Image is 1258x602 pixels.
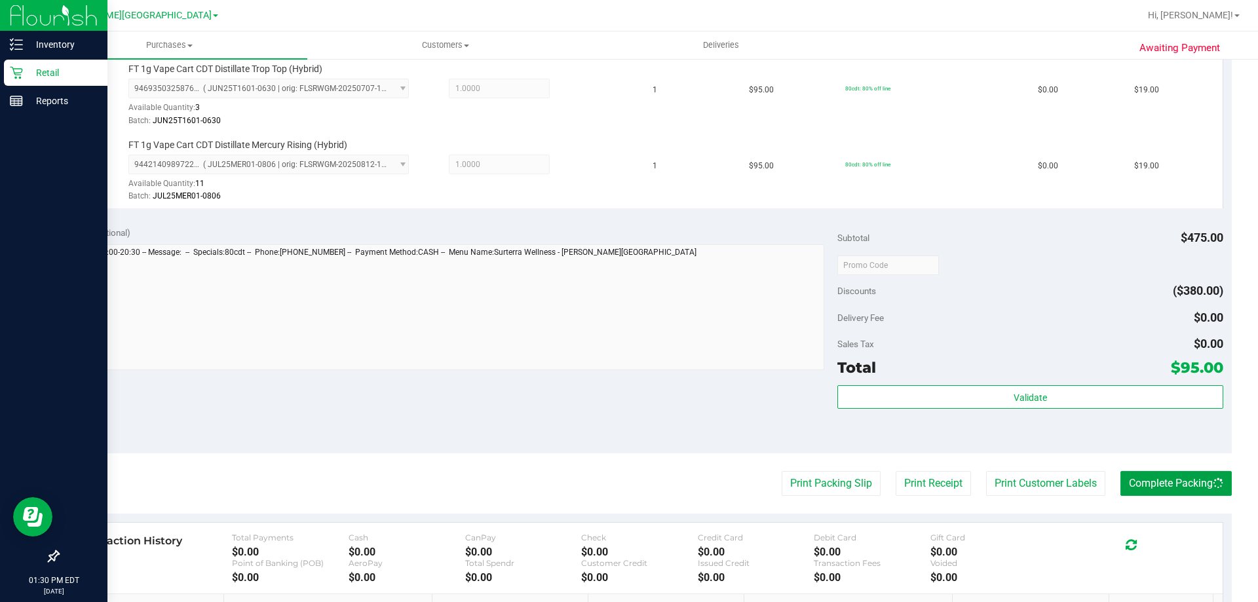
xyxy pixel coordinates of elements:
span: 11 [195,179,204,188]
inline-svg: Retail [10,66,23,79]
p: Reports [23,93,102,109]
div: $0.00 [349,571,465,584]
div: Cash [349,533,465,542]
span: 1 [653,84,657,96]
span: $475.00 [1181,231,1223,244]
div: Available Quantity: [128,174,423,200]
span: Customers [308,39,582,51]
input: Promo Code [837,255,939,275]
p: [DATE] [6,586,102,596]
p: Retail [23,65,102,81]
span: Batch: [128,116,151,125]
div: $0.00 [465,546,582,558]
span: Discounts [837,279,876,303]
div: Customer Credit [581,558,698,568]
div: Issued Credit [698,558,814,568]
span: $19.00 [1134,84,1159,96]
span: FT 1g Vape Cart CDT Distillate Trop Top (Hybrid) [128,63,322,75]
span: Batch: [128,191,151,200]
button: Print Customer Labels [986,471,1105,496]
div: $0.00 [581,571,698,584]
span: $0.00 [1194,337,1223,350]
span: $0.00 [1038,160,1058,172]
span: FT 1g Vape Cart CDT Distillate Mercury Rising (Hybrid) [128,139,347,151]
div: AeroPay [349,558,465,568]
div: Check [581,533,698,542]
span: ($380.00) [1173,284,1223,297]
div: $0.00 [698,571,814,584]
span: Purchases [31,39,307,51]
span: $19.00 [1134,160,1159,172]
span: JUL25MER01-0806 [153,191,221,200]
span: $95.00 [749,84,774,96]
span: [PERSON_NAME][GEOGRAPHIC_DATA] [50,10,212,21]
div: $0.00 [698,546,814,558]
p: 01:30 PM EDT [6,574,102,586]
div: $0.00 [232,571,349,584]
span: $0.00 [1194,310,1223,324]
p: Inventory [23,37,102,52]
div: Credit Card [698,533,814,542]
span: $95.00 [1171,358,1223,377]
span: JUN25T1601-0630 [153,116,221,125]
span: Validate [1014,392,1047,403]
button: Complete Packing [1120,471,1232,496]
div: Voided [930,558,1047,568]
span: 1 [653,160,657,172]
div: CanPay [465,533,582,542]
div: Gift Card [930,533,1047,542]
iframe: Resource center [13,497,52,536]
button: Print Receipt [896,471,971,496]
div: Debit Card [814,533,930,542]
div: $0.00 [814,546,930,558]
div: Total Payments [232,533,349,542]
span: Deliveries [685,39,757,51]
span: Sales Tax [837,339,874,349]
span: Awaiting Payment [1139,41,1220,56]
span: Hi, [PERSON_NAME]! [1148,10,1233,20]
span: $95.00 [749,160,774,172]
button: Print Packing Slip [782,471,881,496]
div: Available Quantity: [128,98,423,124]
div: $0.00 [349,546,465,558]
inline-svg: Reports [10,94,23,107]
button: Validate [837,385,1223,409]
div: $0.00 [930,571,1047,584]
div: Point of Banking (POB) [232,558,349,568]
span: Total [837,358,876,377]
span: $0.00 [1038,84,1058,96]
div: $0.00 [465,571,582,584]
a: Purchases [31,31,307,59]
a: Deliveries [583,31,859,59]
span: Subtotal [837,233,869,243]
inline-svg: Inventory [10,38,23,51]
div: Total Spendr [465,558,582,568]
span: 80cdt: 80% off line [845,161,890,168]
div: $0.00 [930,546,1047,558]
span: Delivery Fee [837,312,884,323]
div: $0.00 [232,546,349,558]
div: Transaction Fees [814,558,930,568]
span: 80cdt: 80% off line [845,85,890,92]
a: Customers [307,31,583,59]
div: $0.00 [814,571,930,584]
div: $0.00 [581,546,698,558]
span: 3 [195,103,200,112]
